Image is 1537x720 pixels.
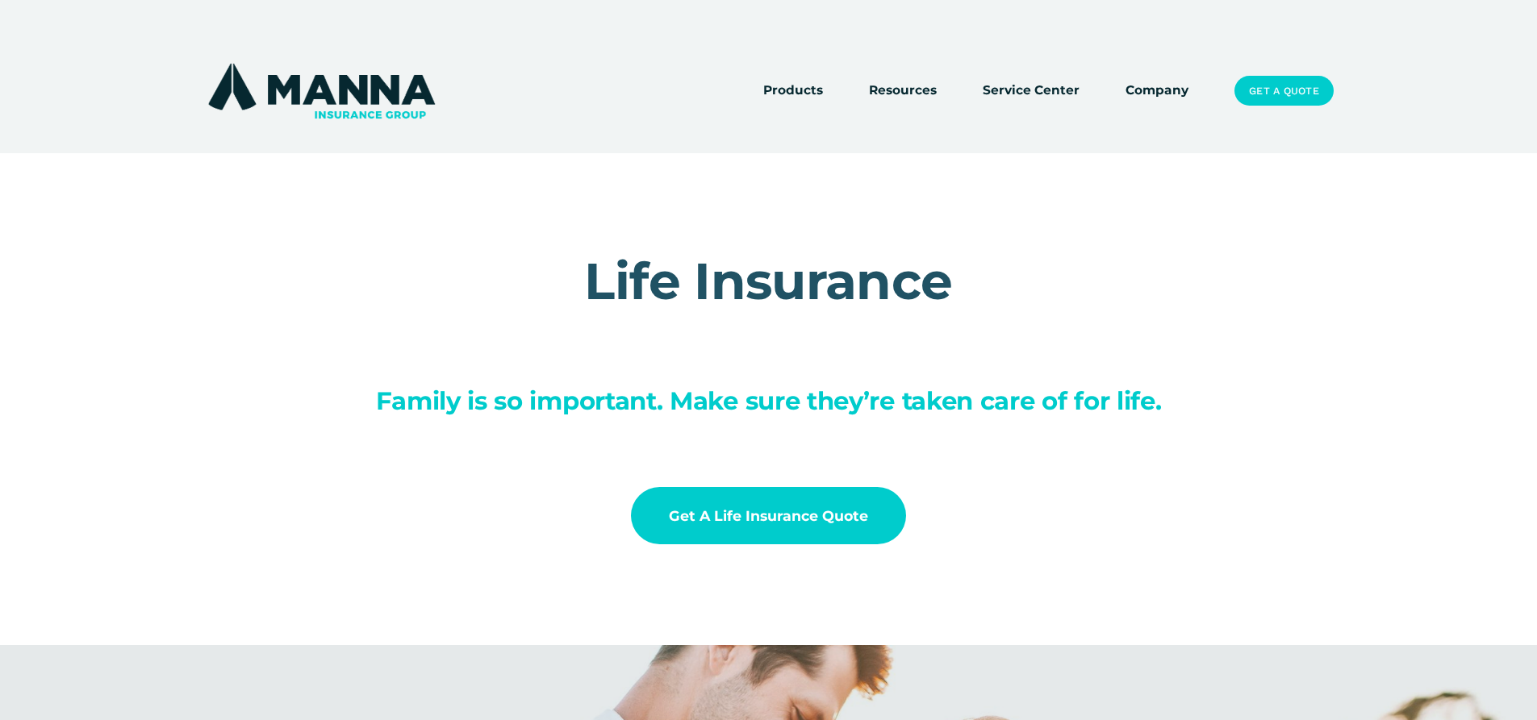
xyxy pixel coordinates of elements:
[869,80,937,102] a: folder dropdown
[584,250,952,312] span: Life Insurance
[763,81,823,101] span: Products
[869,81,937,101] span: Resources
[763,80,823,102] a: folder dropdown
[376,385,1162,416] span: Family is so important. Make sure they’re taken care of for life.
[204,60,439,123] img: Manna Insurance Group
[631,487,907,544] a: Get a Life Insurance Quote
[983,80,1080,102] a: Service Center
[1234,76,1333,106] a: Get a Quote
[1126,80,1188,102] a: Company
